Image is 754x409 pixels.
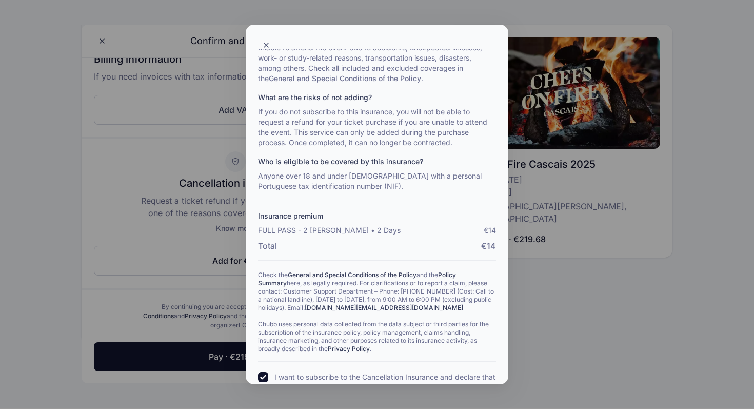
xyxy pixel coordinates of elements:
label: I want to subscribe to the Cancellation Insurance and declare that I have read and understood the... [274,372,496,403]
p: Insurance premium [258,210,496,221]
p: What are the risks of not adding? [258,92,496,103]
a: General and Special Conditions of the Policy [288,271,416,279]
span: €14 [481,240,496,252]
a: [DOMAIN_NAME][EMAIL_ADDRESS][DOMAIN_NAME] [305,304,463,311]
span: Total [258,240,277,252]
a: Policy Summary [258,271,456,287]
div: €14 [484,225,496,236]
p: With this insurance, you can request a refund for your tickets if you're unable to attend the eve... [258,32,496,84]
p: Check the and the here, as legally required. For clarifications or to report a claim, please cont... [258,271,496,312]
p: If you do not subscribe to this insurance, you will not be able to request a refund for your tick... [258,107,496,148]
a: Privacy Policy [328,345,370,353]
p: Who is eligible to be covered by this insurance? [258,156,496,167]
p: FULL PASS - 2 [PERSON_NAME] • 2 Days [258,225,401,236]
a: General and Special Conditions of the Policy [269,74,421,83]
p: Anyone over 18 and under [DEMOGRAPHIC_DATA] with a personal Portuguese tax identification number ... [258,171,496,191]
p: Chubb uses personal data collected from the data subject or third parties for the subscription of... [258,320,496,353]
